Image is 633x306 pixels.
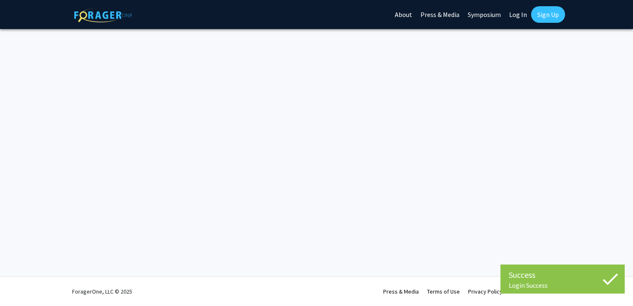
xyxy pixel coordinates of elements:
[383,288,419,295] a: Press & Media
[531,6,565,23] a: Sign Up
[468,288,503,295] a: Privacy Policy
[72,277,132,306] div: ForagerOne, LLC © 2025
[509,269,616,281] div: Success
[74,8,132,22] img: ForagerOne Logo
[509,281,616,289] div: Login Success
[427,288,460,295] a: Terms of Use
